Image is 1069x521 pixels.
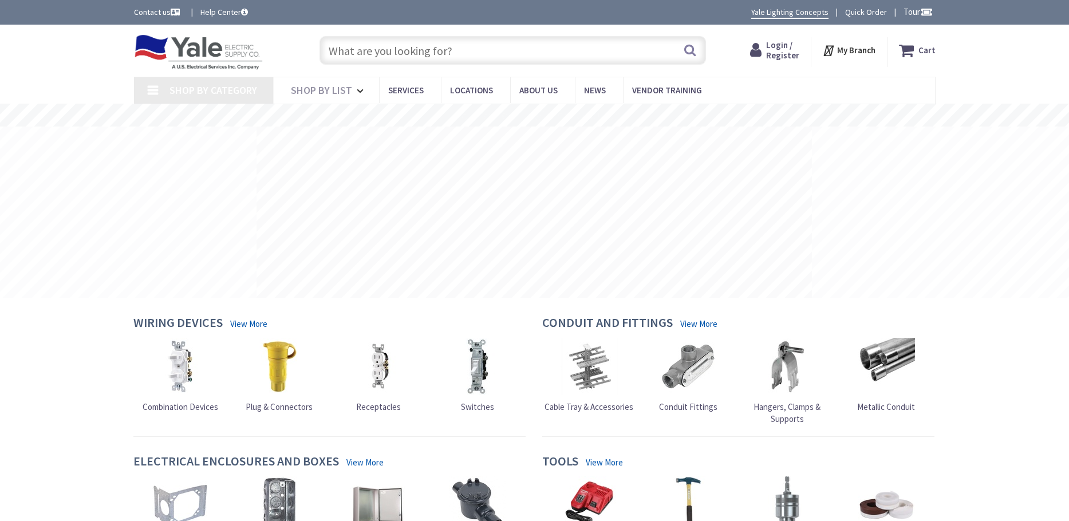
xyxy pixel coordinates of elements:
span: Services [388,85,424,96]
span: Combination Devices [143,401,218,412]
span: Conduit Fittings [659,401,717,412]
span: About Us [519,85,558,96]
strong: Cart [918,40,936,61]
h4: Electrical Enclosures and Boxes [133,454,339,471]
a: View More [346,456,384,468]
h4: Tools [542,454,578,471]
h4: Wiring Devices [133,315,223,332]
a: Metallic Conduit Metallic Conduit [857,338,915,413]
a: Yale Lighting Concepts [751,6,829,19]
span: Receptacles [356,401,401,412]
a: View More [586,456,623,468]
a: Hangers, Clamps & Supports Hangers, Clamps & Supports [740,338,834,425]
span: Switches [461,401,494,412]
a: View More [680,318,717,330]
a: Plug & Connectors Plug & Connectors [246,338,313,413]
span: Hangers, Clamps & Supports [754,401,821,424]
strong: My Branch [837,45,875,56]
span: Login / Register [766,40,799,61]
a: Conduit Fittings Conduit Fittings [659,338,717,413]
span: Vendor Training [632,85,702,96]
img: Cable Tray & Accessories [561,338,618,395]
div: My Branch [822,40,875,61]
span: News [584,85,606,96]
a: Combination Devices Combination Devices [143,338,218,413]
a: Quick Order [845,6,887,18]
img: Plug & Connectors [251,338,308,395]
img: Combination Devices [152,338,209,395]
a: Cable Tray & Accessories Cable Tray & Accessories [545,338,633,413]
a: Login / Register [750,40,799,61]
a: Contact us [134,6,182,18]
span: Shop By List [291,84,352,97]
img: Switches [449,338,506,395]
span: Locations [450,85,493,96]
span: Shop By Category [169,84,257,97]
a: Cart [899,40,936,61]
img: Hangers, Clamps & Supports [759,338,816,395]
img: Receptacles [350,338,407,395]
span: Metallic Conduit [857,401,915,412]
img: Yale Electric Supply Co. [134,34,263,70]
a: View More [230,318,267,330]
span: Tour [904,6,933,17]
a: Switches Switches [449,338,506,413]
span: Plug & Connectors [246,401,313,412]
a: Help Center [200,6,248,18]
img: Metallic Conduit [858,338,915,395]
input: What are you looking for? [319,36,706,65]
h4: Conduit and Fittings [542,315,673,332]
img: Conduit Fittings [660,338,717,395]
span: Cable Tray & Accessories [545,401,633,412]
a: Receptacles Receptacles [350,338,407,413]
